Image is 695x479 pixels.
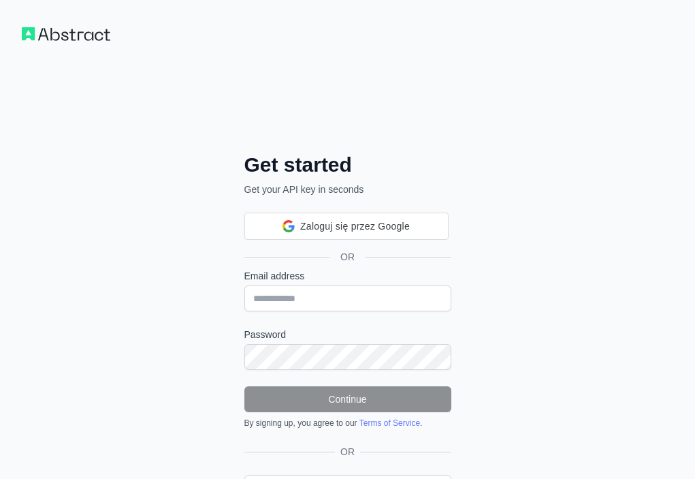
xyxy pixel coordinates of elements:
[244,328,451,341] label: Password
[244,269,451,283] label: Email address
[244,213,449,240] div: Zaloguj się przez Google
[335,445,360,459] span: OR
[244,183,451,196] p: Get your API key in seconds
[244,153,451,177] h2: Get started
[359,418,420,428] a: Terms of Service
[300,219,410,234] span: Zaloguj się przez Google
[244,418,451,429] div: By signing up, you agree to our .
[22,27,110,41] img: Workflow
[329,250,366,264] span: OR
[244,386,451,412] button: Continue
